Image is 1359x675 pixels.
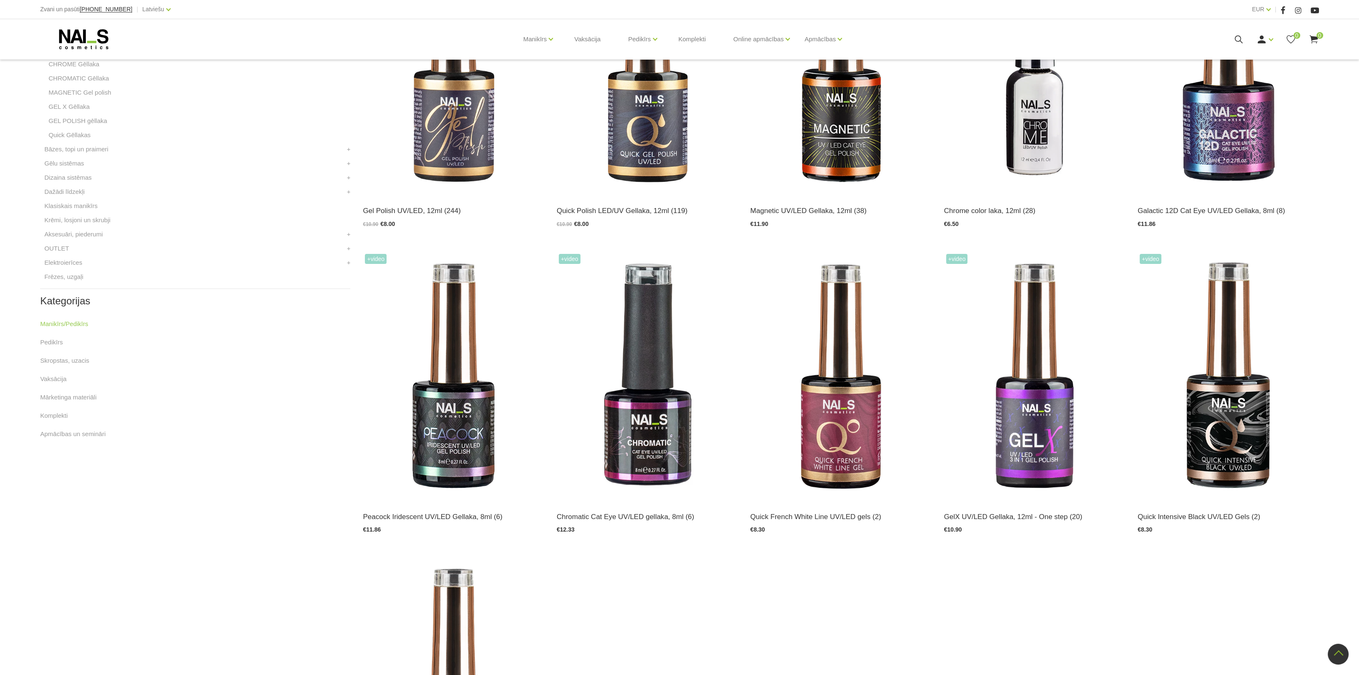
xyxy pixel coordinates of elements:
a: Apmācības un semināri [40,429,106,439]
img: Hameleona efekta gellakas pārklājums. Intensīvam rezultātam lietot uz melna pamattoņa, tādā veidā... [363,252,544,501]
span: €10.90 [557,221,572,227]
span: €10.90 [363,221,378,227]
img: Quick French White Line - īpaši izstrādāta pigmentēta baltā gellaka perfektam franču manikīram.* ... [750,252,931,501]
a: Quick Intensive Black UV/LED Gels (2) [1138,511,1319,522]
a: MAGNETIC Gel polish [48,88,111,98]
h2: Kategorijas [40,296,350,306]
a: Pedikīrs [628,23,651,56]
a: Gēlu sistēmas [44,158,84,168]
span: | [136,4,138,15]
span: +Video [365,254,387,264]
a: + [347,187,351,197]
span: €8.30 [1138,526,1152,533]
a: + [347,229,351,239]
span: +Video [1140,254,1161,264]
a: + [347,173,351,183]
span: €11.90 [750,221,768,227]
a: Gel Polish UV/LED, 12ml (244) [363,205,544,216]
a: GEL POLISH gēllaka [48,116,107,126]
a: 0 [1286,34,1296,45]
img: Chromatic magnētiskā dizaina gellaka ar smalkām, atstarojošām hroma daļiņām. Izteiksmīgs 4D efekt... [557,252,738,501]
a: Krēmi, losjoni un skrubji [44,215,110,225]
a: Klasiskais manikīrs [44,201,98,211]
a: Peacock Iridescent UV/LED Gellaka, 8ml (6) [363,511,544,522]
a: GelX UV/LED Gellaka, 12ml - One step (20) [944,511,1125,522]
div: Zvani un pasūti [40,4,132,15]
a: + [347,144,351,154]
a: Komplekti [40,411,68,421]
a: GEL X Gēllaka [48,102,90,112]
span: +Video [946,254,968,264]
a: [PHONE_NUMBER] [80,6,132,13]
span: +Video [559,254,580,264]
img: Trīs vienā - bāze, tonis, tops (trausliem nagiem vēlams papildus lietot bāzi). Ilgnoturīga un int... [944,252,1125,501]
a: Mārketinga materiāli [40,392,96,402]
span: €12.33 [557,526,575,533]
a: Vaksācija [568,19,607,59]
a: Frēzes, uzgaļi [44,272,83,282]
a: Vaksācija [40,374,66,384]
a: Dažādi līdzekļi [44,187,85,197]
a: Skropstas, uzacis [40,356,89,366]
a: Quick Gēllakas [48,130,90,140]
a: Magnetic UV/LED Gellaka, 12ml (38) [750,205,931,216]
a: Quick Polish LED/UV Gellaka, 12ml (119) [557,205,738,216]
span: €10.90 [944,526,962,533]
a: CHROME Gēllaka [48,59,99,69]
a: + [347,158,351,168]
span: 0 [1294,32,1300,39]
a: OUTLET [44,243,69,253]
a: EUR [1252,4,1264,14]
a: Pedikīrs [40,337,63,347]
a: Chromatic Cat Eye UV/LED gellaka, 8ml (6) [557,511,738,522]
span: €8.00 [574,221,589,227]
a: Galactic 12D Cat Eye UV/LED Gellaka, 8ml (8) [1138,205,1319,216]
span: | [1275,4,1276,15]
span: 0 [1316,32,1323,39]
a: Latviešu [142,4,164,14]
a: Dizaina sistēmas [44,173,91,183]
a: Online apmācības [733,23,784,56]
a: Elektroierīces [44,258,82,268]
span: €11.86 [1138,221,1156,227]
a: Aksesuāri, piederumi [44,229,103,239]
a: Bāzes, topi un praimeri [44,144,108,154]
a: Chrome color laka, 12ml (28) [944,205,1125,216]
a: Komplekti [672,19,713,59]
span: €8.30 [750,526,765,533]
a: + [347,258,351,268]
a: 0 [1309,34,1319,45]
a: Manikīrs/Pedikīrs [40,319,88,329]
span: €11.86 [363,526,381,533]
a: + [347,243,351,253]
span: €8.00 [380,221,395,227]
img: Quick Intensive Black - īpaši pigmentēta melnā gellaka. * Vienmērīgs pārklājums 1 kārtā bez svītr... [1138,252,1319,501]
a: Manikīrs [523,23,547,56]
span: €6.50 [944,221,959,227]
a: Apmācības [804,23,836,56]
a: CHROMATIC Gēllaka [48,73,109,83]
a: Quick French White Line UV/LED gels (2) [750,511,931,522]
